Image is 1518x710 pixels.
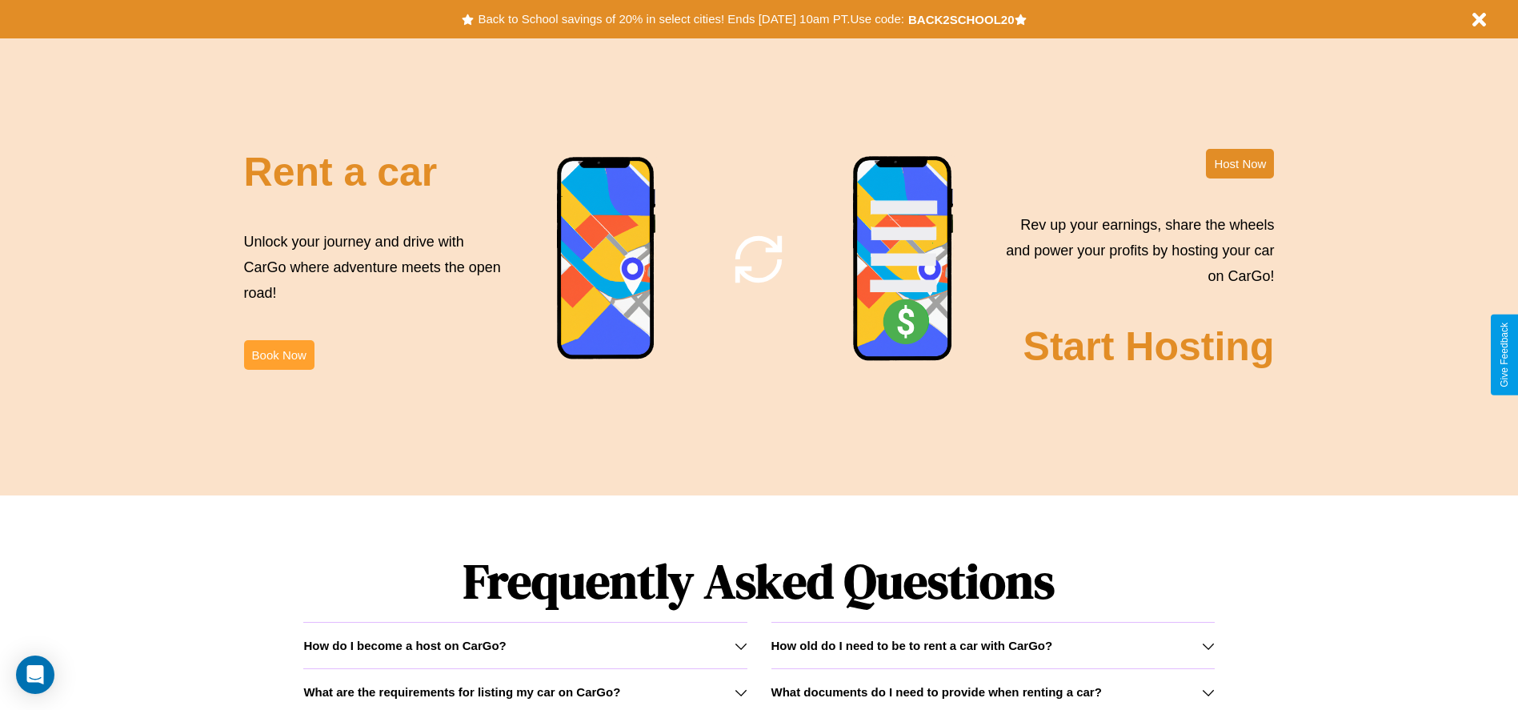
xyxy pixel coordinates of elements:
[244,340,314,370] button: Book Now
[852,155,955,363] img: phone
[244,229,507,307] p: Unlock your journey and drive with CarGo where adventure meets the open road!
[16,656,54,694] div: Open Intercom Messenger
[303,639,506,652] h3: How do I become a host on CarGo?
[556,156,657,362] img: phone
[1499,323,1510,387] div: Give Feedback
[244,149,438,195] h2: Rent a car
[1023,323,1275,370] h2: Start Hosting
[303,685,620,699] h3: What are the requirements for listing my car on CarGo?
[996,212,1274,290] p: Rev up your earnings, share the wheels and power your profits by hosting your car on CarGo!
[908,13,1015,26] b: BACK2SCHOOL20
[1206,149,1274,179] button: Host Now
[474,8,907,30] button: Back to School savings of 20% in select cities! Ends [DATE] 10am PT.Use code:
[771,685,1102,699] h3: What documents do I need to provide when renting a car?
[303,540,1214,622] h1: Frequently Asked Questions
[771,639,1053,652] h3: How old do I need to be to rent a car with CarGo?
